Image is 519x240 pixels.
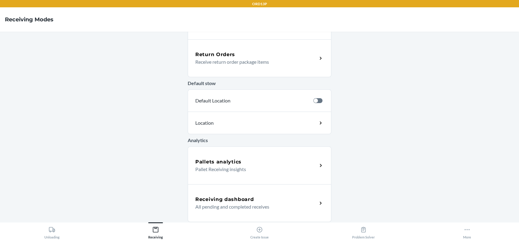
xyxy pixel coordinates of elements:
[44,224,60,239] div: Unloading
[188,137,331,144] p: Analytics
[311,222,415,239] button: Problem Solver
[148,224,163,239] div: Receiving
[195,158,241,166] h5: Pallets analytics
[195,97,308,104] p: Default Location
[188,184,331,222] a: Receiving dashboardAll pending and completed receives
[463,224,471,239] div: More
[195,166,312,173] p: Pallet Receiving insights
[195,196,254,203] h5: Receiving dashboard
[195,51,235,58] h5: Return Orders
[188,80,331,87] p: Default stow
[415,222,519,239] button: More
[195,203,312,210] p: All pending and completed receives
[352,224,375,239] div: Problem Solver
[188,112,331,134] a: Location
[208,222,311,239] button: Create Issue
[195,58,312,66] p: Receive return order package items
[104,222,208,239] button: Receiving
[250,224,269,239] div: Create Issue
[195,119,267,127] p: Location
[188,146,331,184] a: Pallets analyticsPallet Receiving insights
[252,1,267,7] p: ORD13P
[5,16,53,23] h4: Receiving Modes
[188,39,331,77] a: Return OrdersReceive return order package items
